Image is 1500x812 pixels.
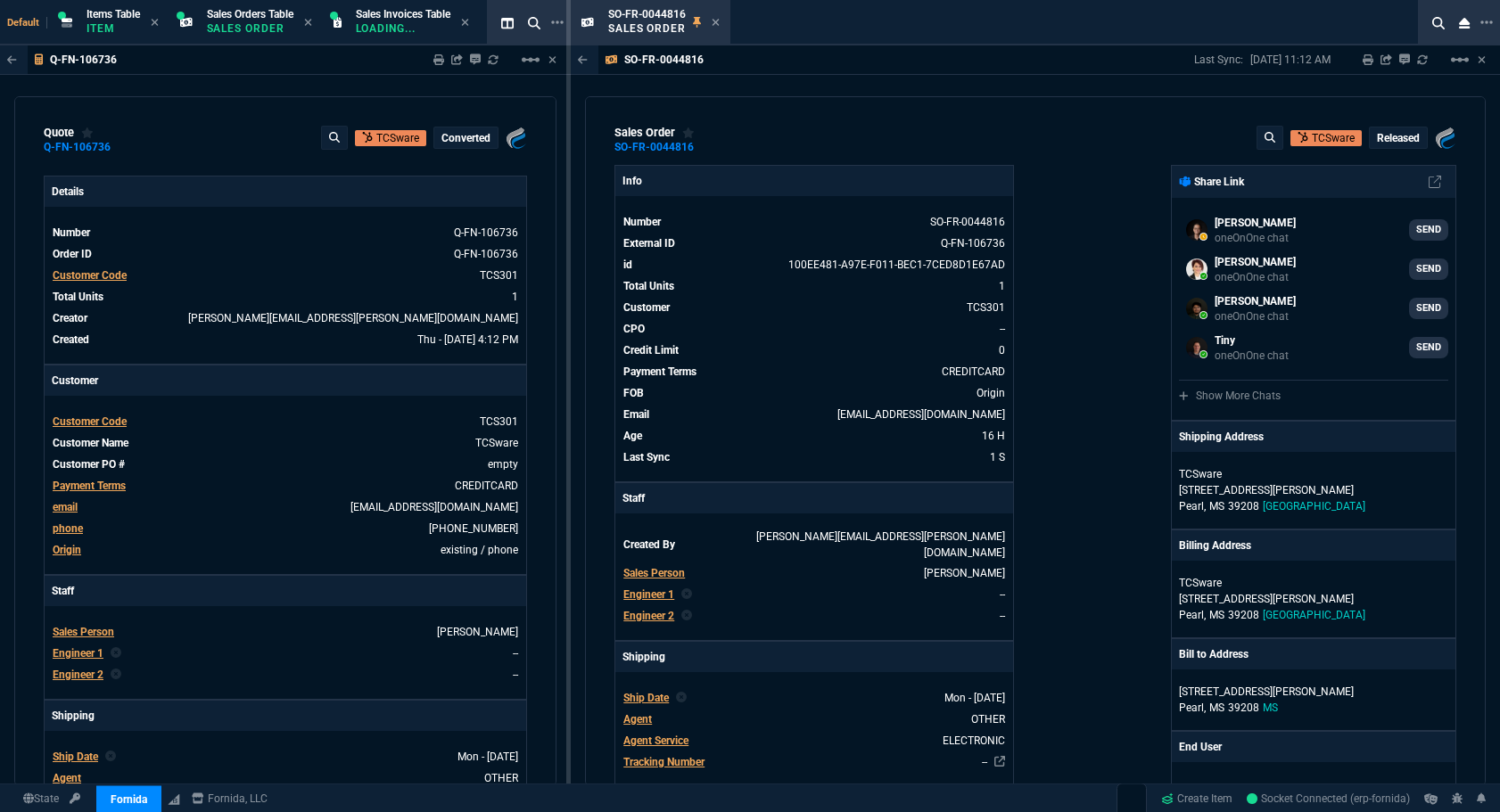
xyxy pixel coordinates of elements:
a: Show More Chats [1179,390,1281,402]
tr: undefined [622,528,1006,562]
div: quote [44,126,94,140]
a: Open Customer in hubSpot [1290,130,1362,146]
a: See Marketplace Order [941,237,1005,250]
span: 2025-08-25T00:00:00.000Z [457,750,518,763]
tr: undefined [52,267,519,284]
p: oneOnOne chat [1215,309,1296,324]
p: Last Sync: [1194,53,1250,67]
a: Q-FN-106736 [44,146,111,149]
span: Engineer 1 [623,588,674,601]
span: OTHER [971,713,1005,726]
span: See Marketplace Order [930,216,1005,228]
p: Shipping [45,701,526,731]
div: Add to Watchlist [81,126,94,140]
a: -- [513,668,518,681]
tr: undefined [52,455,519,473]
p: Tiny [1215,332,1289,349]
span: Created By [623,538,675,551]
nx-icon: Close Tab [151,16,159,30]
nx-icon: Close Tab [304,16,312,30]
span: CREDITCARD [942,365,1005,378]
a: steven.huang@fornida.com [1179,212,1448,248]
nx-icon: Clear selected rep [681,608,692,624]
div: SO-FR-0044816 [614,146,694,149]
a: Origin [53,544,81,556]
span: -- [1000,588,1005,601]
nx-icon: Search [521,12,548,34]
p: Staff [615,483,1013,513]
span: Agent [53,772,81,784]
span: -- [1191,778,1197,791]
nx-icon: Clear selected rep [111,645,121,661]
span: Sales Person [623,567,685,579]
a: SEND [1409,298,1448,319]
span: ROSS [924,567,1005,579]
tr: undefined [622,299,1006,316]
a: TCS301 [480,269,518,282]
tr: undefined [622,732,1006,750]
tr: undefined [52,666,519,684]
a: xander.arzola@fornida.com [1179,291,1448,326]
a: TCSware [475,437,518,449]
a: TCS301 [967,301,1005,314]
p: TCSware [1179,466,1350,482]
span: Engineer 1 [53,647,103,660]
span: Pearl, [1179,500,1206,513]
p: SO-FR-0044816 [624,53,704,67]
tr: undefined [52,288,519,306]
tr: See Marketplace Order [622,256,1006,274]
span: Number [623,216,661,228]
tr: 6019328271 [52,520,519,537]
tr: undefined [622,564,1006,582]
p: Customer [45,365,526,396]
nx-icon: Back to Table [578,53,588,66]
a: API TOKEN [64,791,86,807]
tr: See Marketplace Order [622,213,1006,231]
span: Default [7,17,47,29]
nx-icon: Close Workbench [1452,12,1477,34]
span: existing / phone [441,544,518,556]
p: oneOnOne chat [1215,231,1296,245]
nx-icon: Clear selected rep [111,667,121,683]
p: End User [1179,739,1222,755]
span: 39208 [1228,500,1259,513]
a: seti.shadab@fornida.com [1179,251,1448,287]
span: email [53,501,78,513]
span: FOB [623,387,644,399]
tr: undefined [52,309,519,327]
span: Engineer 2 [53,668,103,681]
tr: jpayne@tcsware.com [52,498,519,516]
span: Total Units [623,280,674,292]
nx-icon: Clear selected rep [681,586,692,603]
div: sales order [614,126,695,140]
span: jpayne@tcsware.com [837,408,1005,421]
span: ELECTRONIC [943,734,1005,747]
p: oneOnOne chat [1215,270,1296,284]
tr: undefined [52,434,519,452]
span: Created [53,333,89,346]
span: Payment Terms [53,480,126,492]
span: FIONA.ROSSI@FORNIDA.COM [756,530,1005,559]
a: OTHER [484,772,518,784]
p: Details [45,176,526,207]
span: Number [53,226,90,239]
tr: undefined [622,689,1006,707]
p: Sales Order [608,21,687,36]
a: [EMAIL_ADDRESS][DOMAIN_NAME] [350,501,518,513]
a: CREDITCARD [455,480,518,492]
span: Items Table [87,8,140,21]
span: 2025-08-21T16:12:47.646Z [417,333,518,346]
nx-icon: Open New Tab [1480,14,1493,31]
tr: See Marketplace Order [622,234,1006,252]
tr: undefined [622,753,1006,771]
p: Staff [45,576,526,606]
nx-icon: Search [1425,12,1452,34]
span: CPO [623,323,645,335]
p: [PERSON_NAME] [1215,215,1296,231]
nx-icon: Clear selected rep [105,749,116,765]
span: id [623,258,632,271]
p: converted [441,131,490,145]
span: Socket Connected (erp-fornida) [1247,792,1410,805]
tr: undefined [52,748,519,766]
p: Loading... [356,21,445,36]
